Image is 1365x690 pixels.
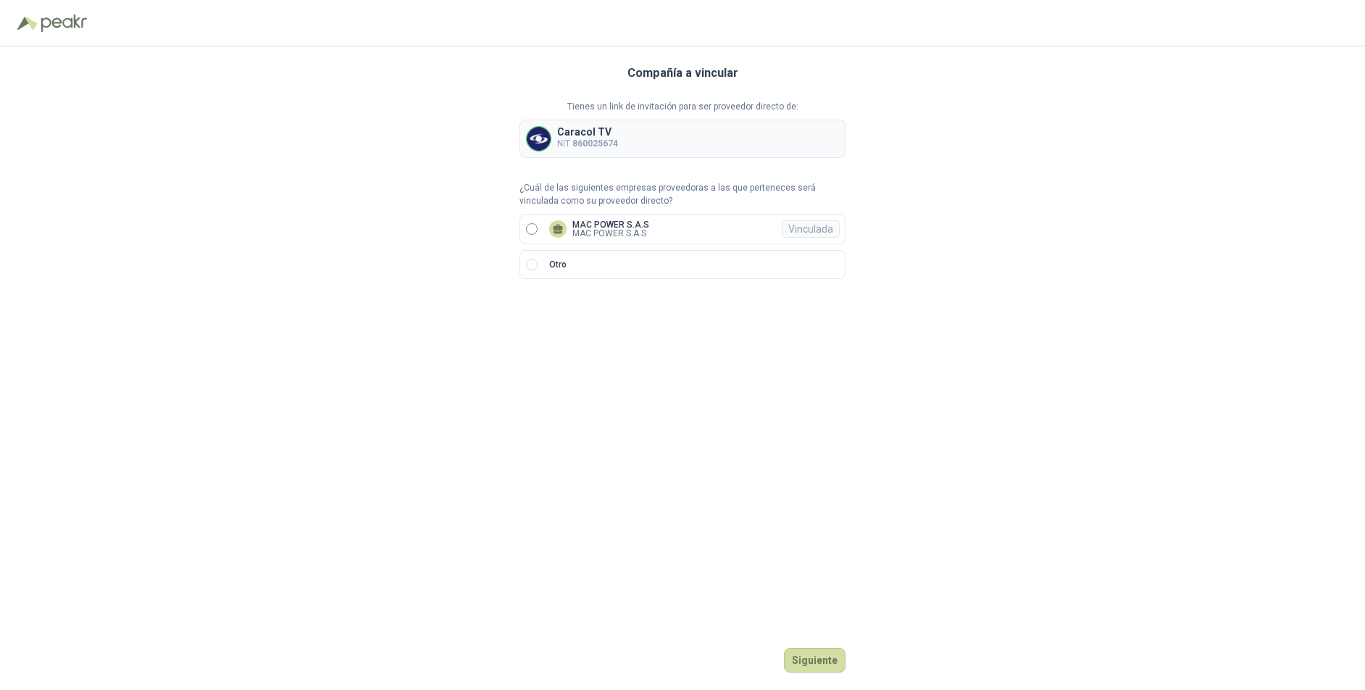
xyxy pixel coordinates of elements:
p: Tienes un link de invitación para ser proveedor directo de: [519,100,846,114]
p: ¿Cuál de las siguientes empresas proveedoras a las que perteneces será vinculada como su proveedo... [519,181,846,209]
b: 860025674 [572,138,618,149]
p: MAC POWER S.A.S [572,220,649,229]
p: Caracol TV [557,127,618,137]
p: NIT [557,137,618,151]
div: Vinculada [782,220,840,238]
p: MAC POWER S.A.S [572,229,649,238]
button: Siguiente [784,648,846,673]
img: Peakr [41,14,87,32]
p: Otro [549,258,567,272]
h3: Compañía a vincular [627,64,738,83]
img: Logo [17,16,38,30]
img: Company Logo [527,127,551,151]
